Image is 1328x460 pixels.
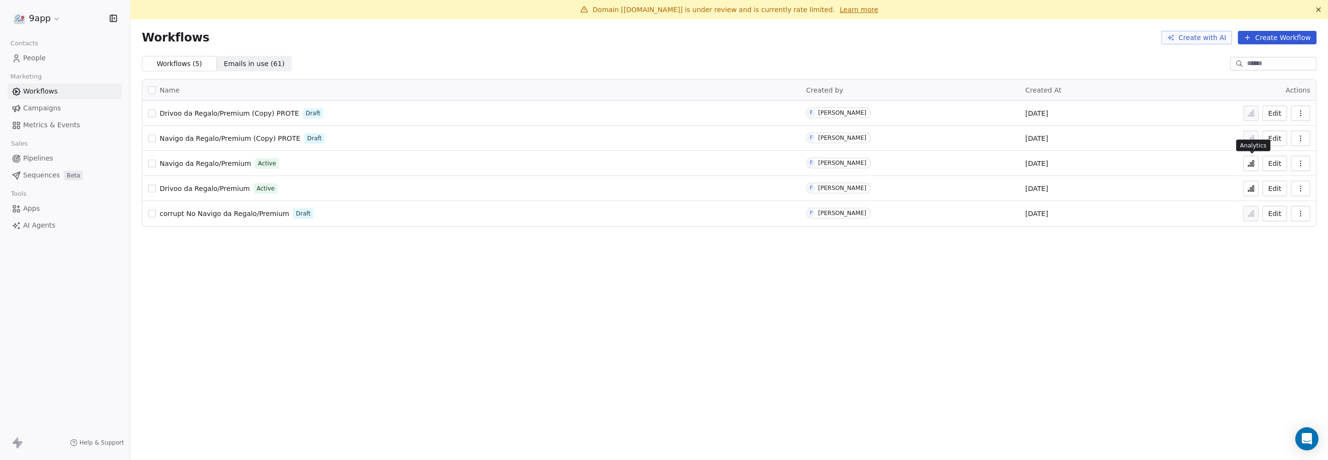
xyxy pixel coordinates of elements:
[818,185,866,191] div: [PERSON_NAME]
[1161,31,1232,44] button: Create with AI
[1262,106,1287,121] button: Edit
[258,159,276,168] span: Active
[1025,134,1048,143] span: [DATE]
[1262,156,1287,171] button: Edit
[818,160,866,166] div: [PERSON_NAME]
[1025,108,1048,118] span: [DATE]
[810,159,813,167] div: F
[160,109,299,117] span: Drivoo da Regalo/Premium (Copy) PROTE
[810,134,813,142] div: F
[296,209,310,218] span: Draft
[257,184,274,193] span: Active
[593,6,835,14] span: Domain [[DOMAIN_NAME]] is under review and is currently rate limited.
[8,83,122,99] a: Workflows
[1286,86,1310,94] span: Actions
[12,10,63,27] button: 9app
[840,5,878,14] a: Learn more
[1025,184,1048,193] span: [DATE]
[1262,131,1287,146] button: Edit
[160,159,251,168] a: Navigo da Regalo/Premium
[160,160,251,167] span: Navigo da Regalo/Premium
[7,136,32,151] span: Sales
[8,50,122,66] a: People
[8,150,122,166] a: Pipelines
[1025,159,1048,168] span: [DATE]
[1025,86,1061,94] span: Created At
[23,203,40,214] span: Apps
[818,109,866,116] div: [PERSON_NAME]
[1238,31,1316,44] button: Create Workflow
[23,103,61,113] span: Campaigns
[6,69,46,84] span: Marketing
[160,135,301,142] span: Navigo da Regalo/Premium (Copy) PROTE
[23,220,55,230] span: AI Agents
[29,12,51,25] span: 9app
[1262,181,1287,196] button: Edit
[14,13,25,24] img: logo_con%20trasparenza.png
[160,85,179,95] span: Name
[23,153,53,163] span: Pipelines
[1295,427,1318,450] div: Open Intercom Messenger
[64,171,83,180] span: Beta
[806,86,843,94] span: Created by
[160,185,250,192] span: Drivoo da Regalo/Premium
[23,53,46,63] span: People
[80,439,124,446] span: Help & Support
[6,36,42,51] span: Contacts
[8,201,122,216] a: Apps
[160,209,289,218] a: corrupt No Navigo da Regalo/Premium
[7,187,30,201] span: Tools
[8,217,122,233] a: AI Agents
[70,439,124,446] a: Help & Support
[23,86,58,96] span: Workflows
[818,135,866,141] div: [PERSON_NAME]
[1262,206,1287,221] button: Edit
[818,210,866,216] div: [PERSON_NAME]
[160,184,250,193] a: Drivoo da Regalo/Premium
[307,134,322,143] span: Draft
[160,108,299,118] a: Drivoo da Regalo/Premium (Copy) PROTE
[306,109,320,118] span: Draft
[224,59,285,69] span: Emails in use ( 61 )
[1240,142,1266,149] p: Analytics
[8,167,122,183] a: SequencesBeta
[810,184,813,192] div: F
[8,100,122,116] a: Campaigns
[160,210,289,217] span: corrupt No Navigo da Regalo/Premium
[142,31,209,44] span: Workflows
[810,109,813,117] div: F
[23,170,60,180] span: Sequences
[810,209,813,217] div: F
[8,117,122,133] a: Metrics & Events
[23,120,80,130] span: Metrics & Events
[1025,209,1048,218] span: [DATE]
[160,134,301,143] a: Navigo da Regalo/Premium (Copy) PROTE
